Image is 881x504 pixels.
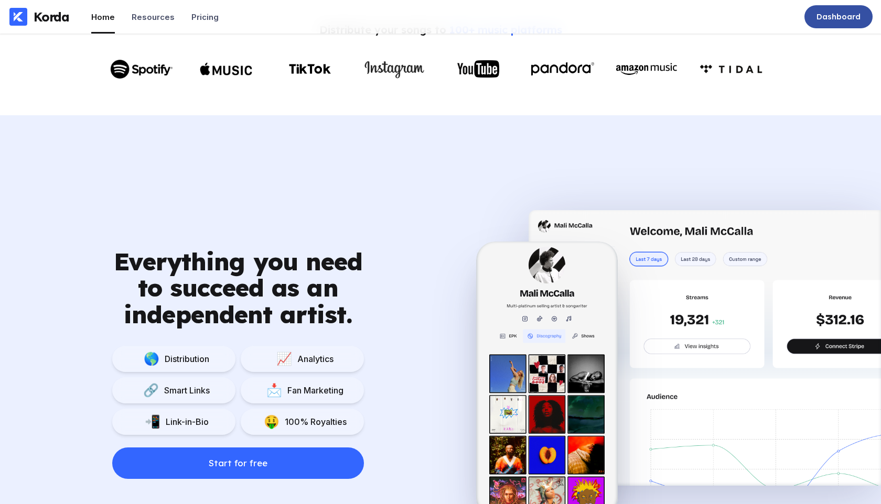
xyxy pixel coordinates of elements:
[289,64,331,74] img: TikTok
[138,382,159,398] div: 🔗
[110,60,173,79] img: Spotify
[259,414,280,429] div: 🤑
[200,54,252,83] img: Apple Music
[804,5,873,28] a: Dashboard
[615,60,678,78] img: Amazon
[159,354,209,364] div: Distribution
[292,354,334,364] div: Analytics
[112,435,364,479] a: Start for free
[531,62,594,75] img: Pandora
[700,64,762,73] img: Amazon
[112,447,364,479] button: Start for free
[363,58,426,80] img: Instagram
[191,12,219,22] div: Pricing
[816,12,861,22] div: Dashboard
[91,12,115,22] div: Home
[34,9,69,25] div: Korda
[112,248,364,328] div: Everything you need to succeed as an independent artist.
[261,382,282,398] div: 📩
[160,417,209,427] div: Link-in-Bio
[280,417,347,427] div: 100% Royalties
[159,385,210,396] div: Smart Links
[209,458,267,468] div: Start for free
[271,351,292,366] div: 📈
[138,351,159,366] div: 🌎
[132,12,175,22] div: Resources
[139,414,160,429] div: 📲
[457,60,499,78] img: YouTube
[282,385,343,396] div: Fan Marketing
